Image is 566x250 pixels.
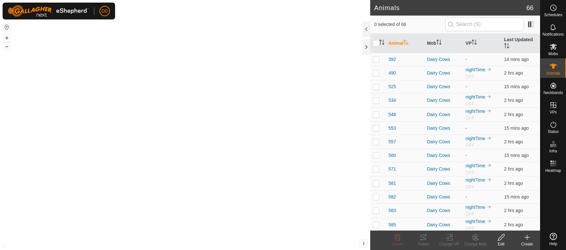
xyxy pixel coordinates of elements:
[504,208,523,213] span: 18 Aug 2025, 3:01 am
[360,240,367,247] button: i
[526,3,534,13] span: 66
[466,226,475,231] span: OFF
[427,70,460,77] div: Dairy Cows
[101,8,108,15] span: DD
[388,125,396,132] span: 553
[404,41,409,46] p-sorticon: Activate to sort
[159,242,184,247] a: Privacy Policy
[388,111,396,118] span: 548
[379,41,384,46] p-sorticon: Activate to sort
[549,242,557,246] span: Help
[388,221,396,228] span: 585
[363,241,364,246] span: i
[466,194,467,199] app-display-virtual-paddock-transition: -
[436,241,462,247] div: Change VP
[487,204,492,209] img: to
[388,56,396,63] span: 392
[3,34,11,42] button: +
[424,34,463,53] th: Mob
[544,13,562,17] span: Schedules
[487,67,492,72] img: to
[427,125,460,132] div: Dairy Cows
[487,177,492,182] img: to
[546,71,560,75] span: Animals
[466,94,485,100] a: nightTime
[548,52,558,56] span: Mobs
[504,98,523,103] span: 18 Aug 2025, 3:01 am
[463,34,501,53] th: VP
[462,241,488,247] div: Change Mob
[504,44,509,49] p-sorticon: Activate to sort
[392,242,403,246] span: Delete
[466,184,475,189] span: OFF
[543,91,563,95] span: Neckbands
[427,221,460,228] div: Dairy Cows
[487,136,492,141] img: to
[504,222,523,227] span: 18 Aug 2025, 3:02 am
[466,74,475,79] span: OFF
[427,83,460,90] div: Dairy Cows
[466,211,475,217] span: OFF
[466,163,485,168] a: nightTime
[427,207,460,214] div: Dairy Cows
[427,152,460,159] div: Dairy Cows
[445,18,524,31] input: Search (S)
[504,166,523,172] span: 18 Aug 2025, 3:02 am
[545,169,561,173] span: Heatmap
[374,4,526,12] h2: Animals
[487,163,492,168] img: to
[466,109,485,114] a: nightTime
[504,194,529,199] span: 18 Aug 2025, 5:02 am
[3,42,11,50] button: –
[487,108,492,113] img: to
[388,207,396,214] span: 583
[466,84,467,89] app-display-virtual-paddock-transition: -
[549,110,557,114] span: VPs
[388,70,396,77] span: 490
[504,112,523,117] span: 18 Aug 2025, 3:01 am
[388,180,396,187] span: 581
[504,70,523,76] span: 18 Aug 2025, 3:00 am
[427,138,460,145] div: Dairy Cows
[504,125,529,131] span: 18 Aug 2025, 5:02 am
[388,138,396,145] span: 557
[504,181,523,186] span: 18 Aug 2025, 3:02 am
[488,241,514,247] div: Edit
[388,194,396,200] span: 582
[427,56,460,63] div: Dairy Cows
[466,143,475,148] span: OFF
[487,219,492,224] img: to
[8,5,89,17] img: Gallagher Logo
[504,57,529,62] span: 18 Aug 2025, 5:03 am
[466,125,467,131] app-display-virtual-paddock-transition: -
[466,136,485,141] a: nightTime
[466,205,485,210] a: nightTime
[466,219,485,224] a: nightTime
[427,194,460,200] div: Dairy Cows
[504,153,529,158] span: 18 Aug 2025, 5:02 am
[374,21,445,28] span: 0 selected of 66
[436,41,442,46] p-sorticon: Activate to sort
[466,170,475,175] span: OFF
[466,57,467,62] app-display-virtual-paddock-transition: -
[472,41,477,46] p-sorticon: Activate to sort
[3,23,11,31] button: Reset Map
[388,166,396,173] span: 571
[427,97,460,104] div: Dairy Cows
[427,166,460,173] div: Dairy Cows
[386,34,424,53] th: Animal
[427,180,460,187] div: Dairy Cows
[192,242,211,247] a: Contact Us
[504,139,523,144] span: 18 Aug 2025, 3:01 am
[504,84,529,89] span: 18 Aug 2025, 5:02 am
[514,241,540,247] div: Create
[466,177,485,183] a: nightTime
[501,34,540,53] th: Last Updated
[427,111,460,118] div: Dairy Cows
[466,153,467,158] app-display-virtual-paddock-transition: -
[540,230,566,248] a: Help
[543,32,564,36] span: Notifications
[466,67,485,72] a: nightTime
[388,152,396,159] span: 560
[466,101,475,106] span: OFF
